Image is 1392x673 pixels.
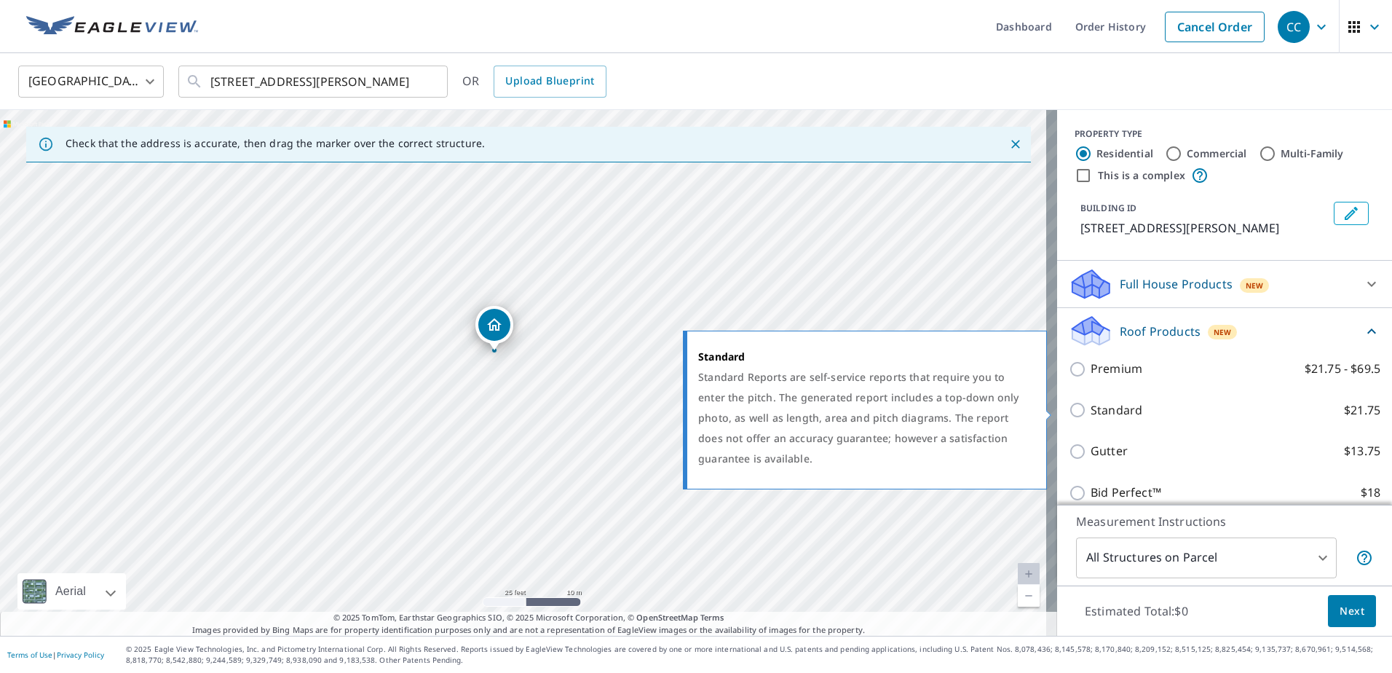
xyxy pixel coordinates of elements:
p: Standard [1091,401,1142,420]
div: All Structures on Parcel [1076,538,1337,578]
p: Premium [1091,360,1142,378]
p: $18 [1361,484,1380,502]
div: CC [1278,11,1310,43]
label: Commercial [1187,146,1247,161]
div: Aerial [17,573,126,610]
p: $21.75 [1344,401,1380,420]
label: Multi-Family [1281,146,1344,161]
p: | [7,650,104,659]
div: Standard Reports are self-service reports that require you to enter the pitch. The generated repo... [698,367,1028,469]
div: [GEOGRAPHIC_DATA] [18,61,164,102]
a: Current Level 20, Zoom In Disabled [1018,563,1040,585]
span: Next [1340,602,1364,621]
p: Roof Products [1120,323,1201,340]
p: © 2025 Eagle View Technologies, Inc. and Pictometry International Corp. All Rights Reserved. Repo... [126,644,1385,666]
p: $21.75 - $69.5 [1305,360,1380,378]
p: Gutter [1091,442,1128,460]
a: Cancel Order [1165,12,1265,42]
div: Aerial [51,573,90,610]
label: This is a complex [1098,168,1185,183]
p: $13.75 [1344,442,1380,460]
a: OpenStreetMap [636,612,697,623]
a: Terms of Use [7,650,52,660]
div: Full House ProductsNew [1069,267,1380,302]
button: Next [1328,595,1376,628]
span: New [1246,280,1264,291]
img: EV Logo [26,16,198,38]
button: Edit building 1 [1334,202,1369,225]
input: Search by address or latitude-longitude [210,61,418,102]
span: © 2025 TomTom, Earthstar Geographics SIO, © 2025 Microsoft Corporation, © [333,612,724,624]
div: OR [462,66,606,98]
p: Check that the address is accurate, then drag the marker over the correct structure. [66,137,485,150]
strong: Standard [698,350,745,363]
div: PROPERTY TYPE [1075,127,1375,141]
div: Roof ProductsNew [1069,314,1380,348]
p: BUILDING ID [1080,202,1136,214]
p: Estimated Total: $0 [1073,595,1200,627]
label: Residential [1096,146,1153,161]
span: Your report will include each building or structure inside the parcel boundary. In some cases, du... [1356,549,1373,567]
a: Current Level 20, Zoom Out [1018,585,1040,607]
p: Bid Perfect™ [1091,484,1161,502]
button: Close [1006,135,1025,154]
a: Terms [700,612,724,623]
span: New [1214,326,1232,338]
p: Full House Products [1120,275,1233,293]
a: Upload Blueprint [494,66,606,98]
p: [STREET_ADDRESS][PERSON_NAME] [1080,219,1328,237]
div: Dropped pin, building 1, Residential property, 2524 W Braddock St Tampa, FL 33607 [475,306,513,351]
span: Upload Blueprint [505,72,594,90]
p: Measurement Instructions [1076,513,1373,530]
a: Privacy Policy [57,650,104,660]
